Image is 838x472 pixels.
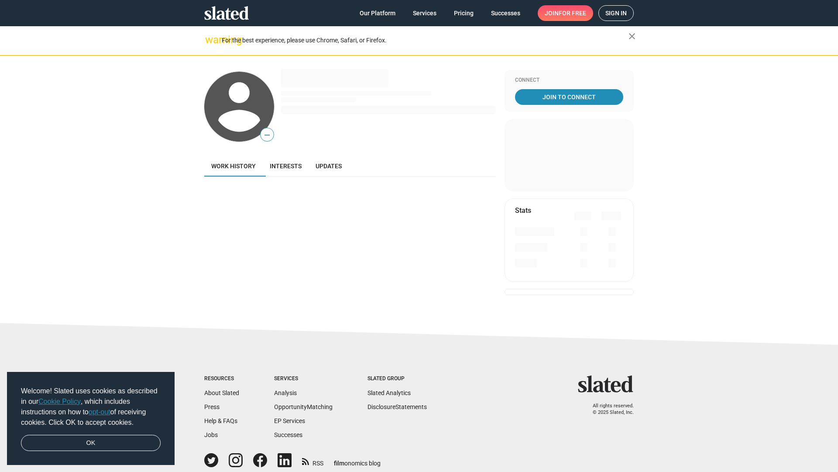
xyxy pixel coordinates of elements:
[367,375,427,382] div: Slated Group
[598,5,634,21] a: Sign in
[406,5,443,21] a: Services
[538,5,593,21] a: Joinfor free
[274,403,333,410] a: OpportunityMatching
[447,5,481,21] a: Pricing
[204,156,263,177] a: Work history
[263,156,309,177] a: Interests
[204,375,239,382] div: Resources
[204,431,218,438] a: Jobs
[360,5,395,21] span: Our Platform
[274,375,333,382] div: Services
[7,372,175,465] div: cookieconsent
[491,5,520,21] span: Successes
[353,5,402,21] a: Our Platform
[515,89,623,105] a: Join To Connect
[367,403,427,410] a: DisclosureStatements
[334,452,381,468] a: filmonomics blog
[274,389,297,396] a: Analysis
[270,163,302,170] span: Interests
[302,454,323,468] a: RSS
[413,5,436,21] span: Services
[559,5,586,21] span: for free
[309,156,349,177] a: Updates
[454,5,474,21] span: Pricing
[584,403,634,416] p: All rights reserved. © 2025 Slated, Inc.
[515,206,531,215] mat-card-title: Stats
[261,129,274,141] span: —
[627,31,637,42] mat-icon: close
[515,77,623,84] div: Connect
[367,389,411,396] a: Slated Analytics
[204,389,239,396] a: About Slated
[484,5,527,21] a: Successes
[204,403,220,410] a: Press
[211,163,256,170] span: Work history
[545,5,586,21] span: Join
[316,163,342,170] span: Updates
[222,35,628,46] div: For the best experience, please use Chrome, Safari, or Firefox.
[274,431,302,438] a: Successes
[517,89,622,105] span: Join To Connect
[89,408,110,416] a: opt-out
[38,398,81,405] a: Cookie Policy
[334,460,344,467] span: film
[274,417,305,424] a: EP Services
[205,35,216,45] mat-icon: warning
[21,435,161,451] a: dismiss cookie message
[21,386,161,428] span: Welcome! Slated uses cookies as described in our , which includes instructions on how to of recei...
[204,417,237,424] a: Help & FAQs
[605,6,627,21] span: Sign in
